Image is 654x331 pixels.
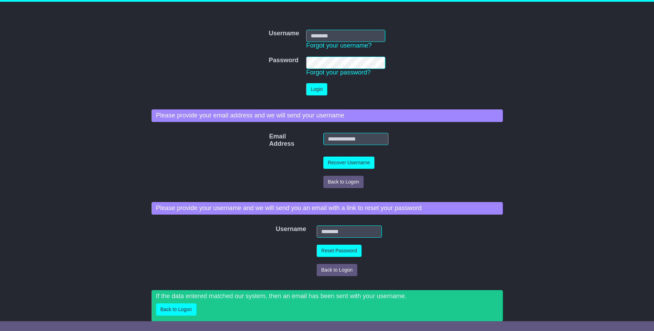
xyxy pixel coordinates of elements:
[317,245,361,257] button: Reset Password
[269,57,298,64] label: Password
[306,69,371,76] a: Forgot your password?
[323,176,364,188] button: Back to Logon
[266,133,278,148] label: Email Address
[152,109,503,122] div: Please provide your email address and we will send your username
[156,293,498,300] p: If the data entered matched our system, then an email has been sent with your username.
[272,225,282,233] label: Username
[152,202,503,215] div: Please provide your username and we will send you an email with a link to reset your password
[306,42,372,49] a: Forgot your username?
[323,157,375,169] button: Recover Username
[156,303,197,316] button: Back to Logon
[269,30,299,37] label: Username
[306,83,327,95] button: Login
[317,264,357,276] button: Back to Logon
